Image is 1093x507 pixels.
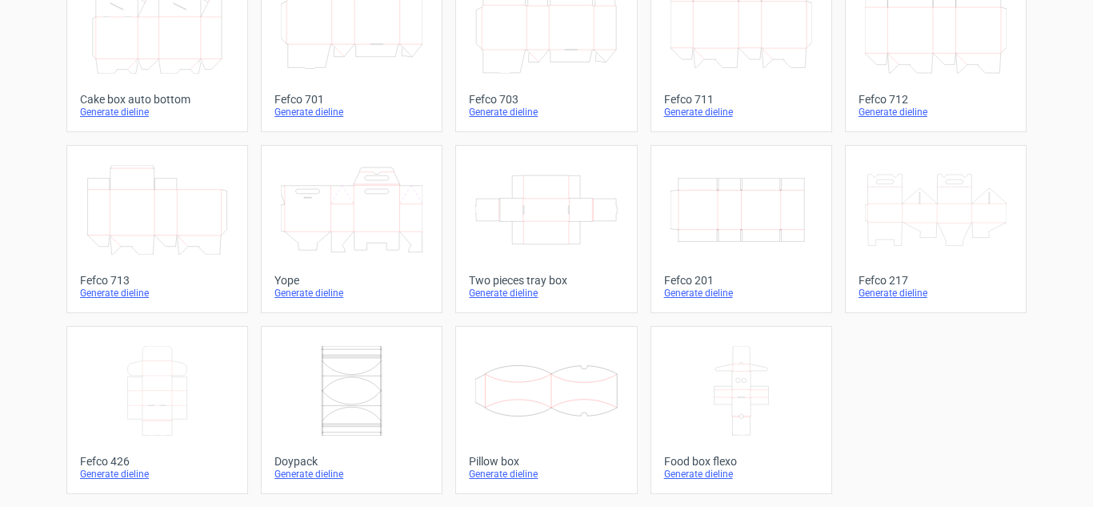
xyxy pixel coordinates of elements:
div: Generate dieline [274,287,429,300]
div: Generate dieline [859,287,1013,300]
div: Fefco 712 [859,93,1013,106]
a: Fefco 201Generate dieline [651,145,832,313]
div: Generate dieline [664,287,819,300]
div: Generate dieline [859,106,1013,119]
div: Generate dieline [469,468,623,481]
div: Fefco 711 [664,93,819,106]
div: Pillow box [469,455,623,468]
div: Generate dieline [274,468,429,481]
a: DoypackGenerate dieline [261,326,442,494]
a: Fefco 713Generate dieline [66,145,248,313]
a: Fefco 217Generate dieline [845,145,1027,313]
a: Food box flexoGenerate dieline [651,326,832,494]
div: Fefco 703 [469,93,623,106]
div: Yope [274,274,429,287]
div: Generate dieline [469,287,623,300]
div: Fefco 713 [80,274,234,287]
div: Fefco 701 [274,93,429,106]
div: Generate dieline [80,106,234,119]
div: Generate dieline [469,106,623,119]
a: Two pieces tray boxGenerate dieline [455,145,637,313]
a: YopeGenerate dieline [261,145,442,313]
div: Generate dieline [664,106,819,119]
a: Fefco 426Generate dieline [66,326,248,494]
div: Two pieces tray box [469,274,623,287]
div: Fefco 201 [664,274,819,287]
div: Fefco 426 [80,455,234,468]
div: Cake box auto bottom [80,93,234,106]
div: Doypack [274,455,429,468]
div: Generate dieline [664,468,819,481]
div: Generate dieline [80,468,234,481]
div: Food box flexo [664,455,819,468]
div: Fefco 217 [859,274,1013,287]
a: Pillow boxGenerate dieline [455,326,637,494]
div: Generate dieline [80,287,234,300]
div: Generate dieline [274,106,429,119]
